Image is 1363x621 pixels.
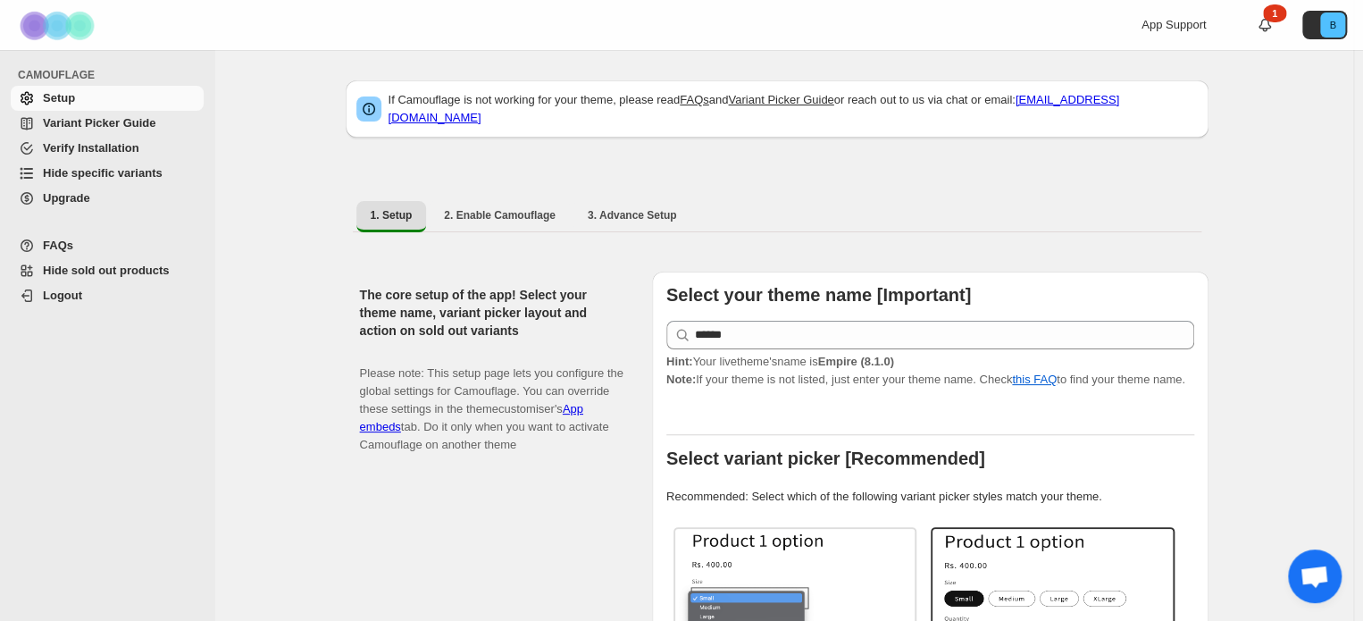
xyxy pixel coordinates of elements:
[817,355,893,368] strong: Empire (8.1.0)
[666,488,1194,506] p: Recommended: Select which of the following variant picker styles match your theme.
[360,286,623,340] h2: The core setup of the app! Select your theme name, variant picker layout and action on sold out v...
[14,1,104,50] img: Camouflage
[666,353,1194,389] p: If your theme is not listed, just enter your theme name. Check to find your theme name.
[680,93,709,106] a: FAQs
[1256,16,1274,34] a: 1
[1329,20,1335,30] text: B
[1263,4,1286,22] div: 1
[43,239,73,252] span: FAQs
[43,289,82,302] span: Logout
[1288,550,1342,603] a: Open chat
[11,283,204,308] a: Logout
[444,208,556,222] span: 2. Enable Camouflage
[1302,11,1347,39] button: Avatar with initials B
[43,116,155,130] span: Variant Picker Guide
[11,161,204,186] a: Hide specific variants
[666,373,696,386] strong: Note:
[666,449,985,468] b: Select variant picker [Recommended]
[1320,13,1345,38] span: Avatar with initials B
[11,233,204,258] a: FAQs
[11,186,204,211] a: Upgrade
[11,258,204,283] a: Hide sold out products
[389,91,1198,127] p: If Camouflage is not working for your theme, please read and or reach out to us via chat or email:
[1141,18,1206,31] span: App Support
[11,111,204,136] a: Variant Picker Guide
[43,91,75,105] span: Setup
[11,86,204,111] a: Setup
[371,208,413,222] span: 1. Setup
[666,285,971,305] b: Select your theme name [Important]
[43,166,163,180] span: Hide specific variants
[18,68,205,82] span: CAMOUFLAGE
[728,93,833,106] a: Variant Picker Guide
[11,136,204,161] a: Verify Installation
[43,264,170,277] span: Hide sold out products
[43,191,90,205] span: Upgrade
[666,355,894,368] span: Your live theme's name is
[360,347,623,454] p: Please note: This setup page lets you configure the global settings for Camouflage. You can overr...
[588,208,677,222] span: 3. Advance Setup
[43,141,139,155] span: Verify Installation
[1012,373,1057,386] a: this FAQ
[666,355,693,368] strong: Hint:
